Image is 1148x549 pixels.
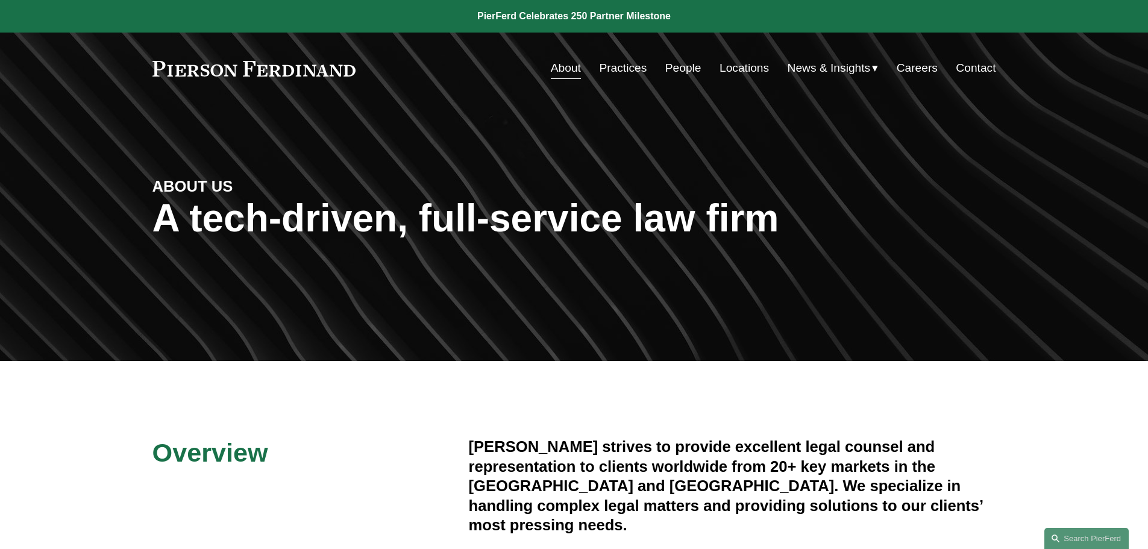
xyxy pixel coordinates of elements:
[956,57,996,80] a: Contact
[788,57,879,80] a: folder dropdown
[665,57,701,80] a: People
[152,178,233,195] strong: ABOUT US
[152,196,996,240] h1: A tech-driven, full-service law firm
[152,438,268,467] span: Overview
[720,57,769,80] a: Locations
[551,57,581,80] a: About
[788,58,871,79] span: News & Insights
[599,57,647,80] a: Practices
[469,437,996,535] h4: [PERSON_NAME] strives to provide excellent legal counsel and representation to clients worldwide ...
[897,57,938,80] a: Careers
[1044,528,1129,549] a: Search this site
